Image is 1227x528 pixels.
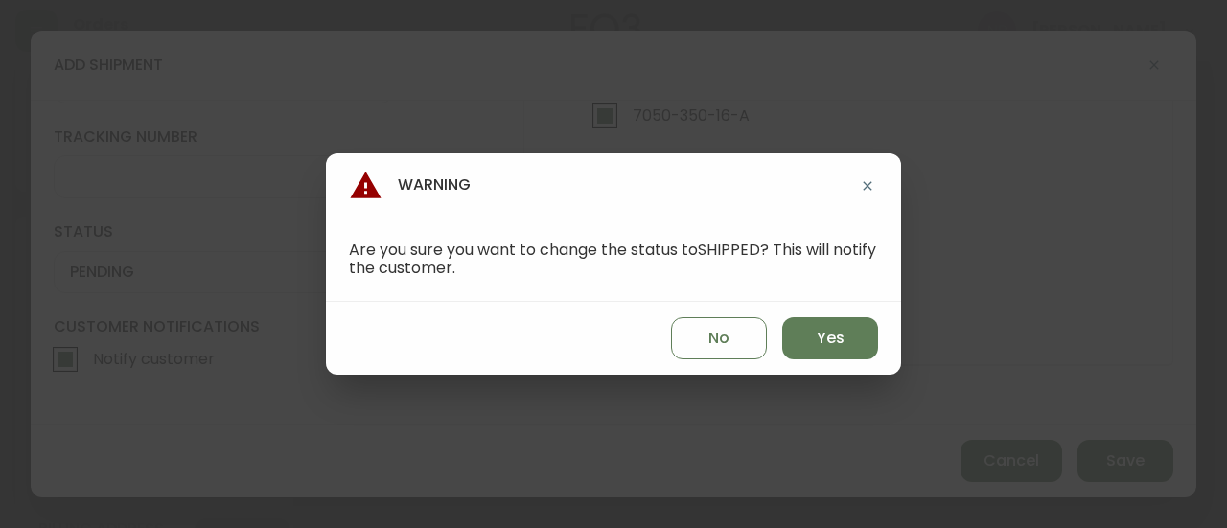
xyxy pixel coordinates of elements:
span: Are you sure you want to change the status to SHIPPED ? This will notify the customer. [349,239,876,279]
button: No [671,317,767,359]
span: No [708,328,729,349]
button: Yes [782,317,878,359]
h4: Warning [349,169,471,202]
span: Yes [817,328,845,349]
